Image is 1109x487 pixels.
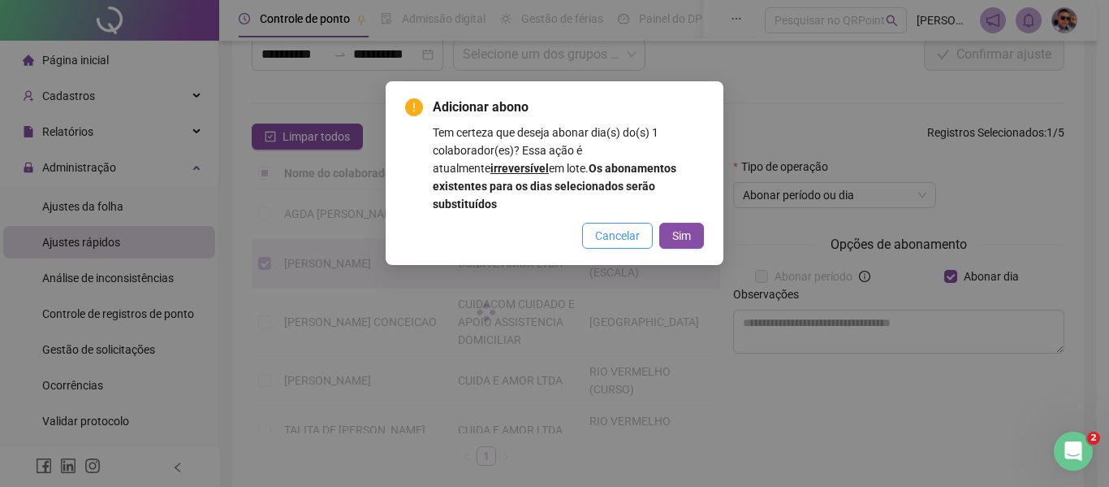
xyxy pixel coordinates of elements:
span: 2 [1087,432,1100,445]
b: irreversível [490,162,549,175]
button: Cancelar [582,223,653,249]
button: Sim [659,223,704,249]
div: Tem certeza que deseja abonar dia(s) do(s) 1 colaborador(es)? Essa ação é atualmente em lote. [433,124,704,213]
span: Sim [672,227,691,245]
span: Adicionar abono [433,98,704,117]
b: Os abonamentos existentes para os dias selecionados serão substituídos [433,162,676,211]
span: Cancelar [595,227,640,245]
span: exclamation-circle [405,98,423,116]
iframe: Intercom live chat [1054,432,1093,471]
